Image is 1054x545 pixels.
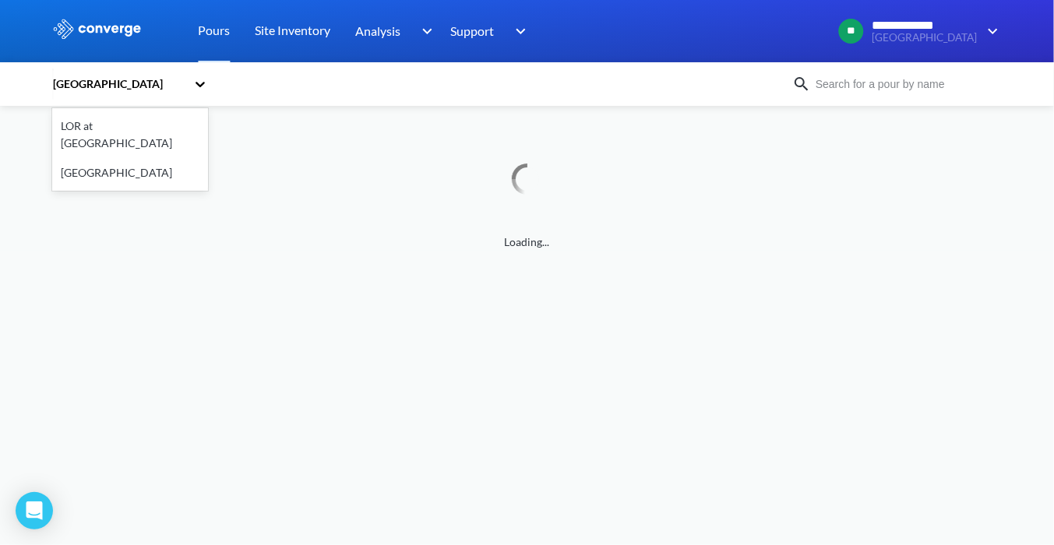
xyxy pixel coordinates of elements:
img: icon-search.svg [792,75,811,93]
input: Search for a pour by name [811,76,999,93]
span: Loading... [52,234,1003,251]
span: [GEOGRAPHIC_DATA] [872,32,978,44]
div: [GEOGRAPHIC_DATA] [52,158,208,188]
div: [GEOGRAPHIC_DATA] [52,76,186,93]
img: downArrow.svg [411,22,436,40]
span: Support [451,21,495,40]
div: LOR at [GEOGRAPHIC_DATA] [52,111,208,158]
div: Open Intercom Messenger [16,492,53,529]
img: downArrow.svg [506,22,531,40]
img: downArrow.svg [978,22,1003,40]
img: logo_ewhite.svg [52,19,143,39]
span: Analysis [356,21,401,40]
